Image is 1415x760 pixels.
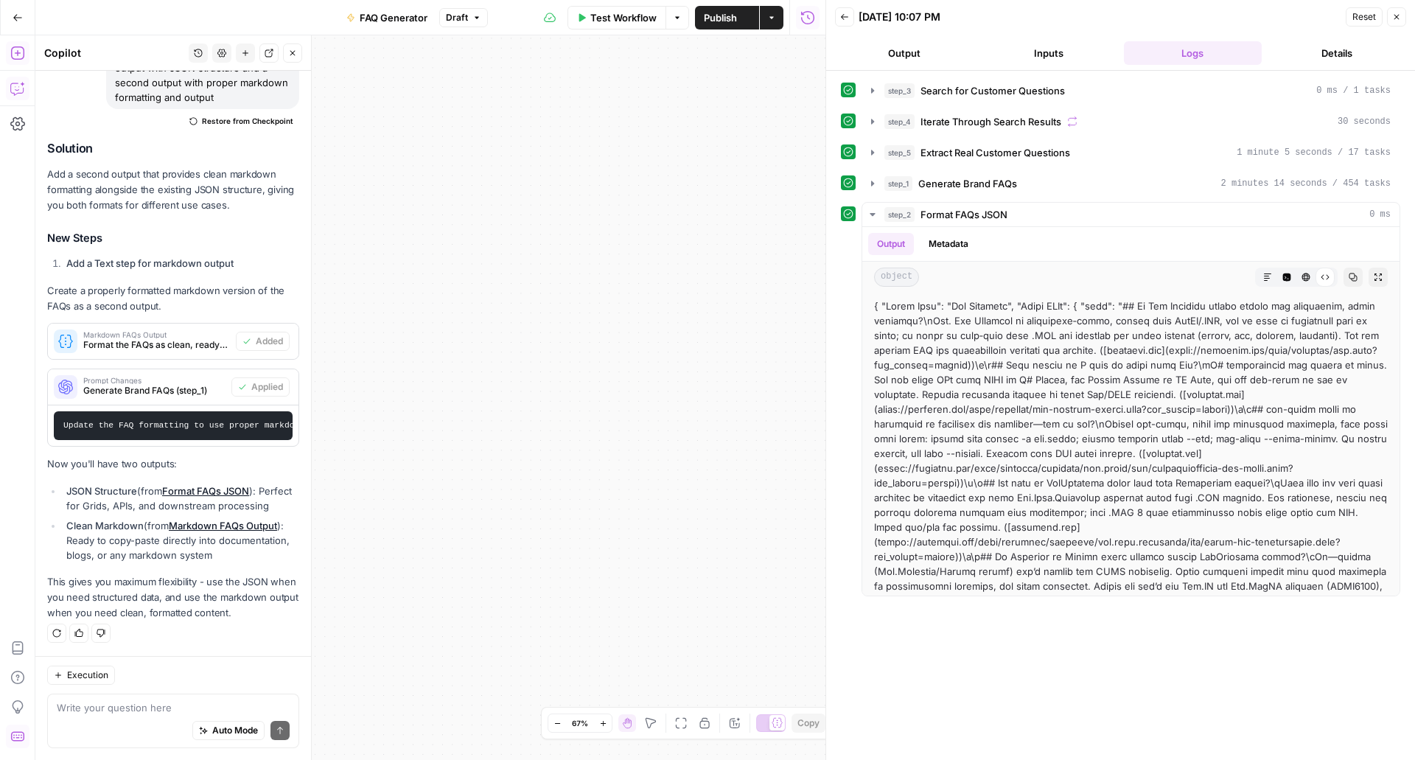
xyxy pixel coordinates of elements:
span: Added [256,335,283,348]
span: Prompt Changes [83,377,226,384]
span: Publish [704,10,737,25]
span: Copy [797,717,820,730]
li: (from ): Ready to copy-paste directly into documentation, blogs, or any markdown system [63,518,299,562]
span: object [874,268,919,287]
span: Generate Brand FAQs (step_1) [83,384,226,397]
span: Draft [446,11,468,24]
button: Logs [1124,41,1262,65]
div: it didnt seem to work, can we have an output with JSON structure and a second output with proper ... [106,41,299,109]
span: Execution [67,669,108,682]
p: Create a properly formatted markdown version of the FAQs as a second output. [47,283,299,314]
button: 30 seconds [862,110,1400,133]
strong: Clean Markdown [66,520,144,531]
button: Inputs [979,41,1118,65]
span: Extract Real Customer Questions [920,145,1070,160]
span: Generate Brand FAQs [918,176,1017,191]
button: FAQ Generator [338,6,436,29]
button: Restore from Checkpoint [184,112,299,130]
span: 1 minute 5 seconds / 17 tasks [1237,146,1391,159]
span: step_3 [884,83,915,98]
button: Execution [47,666,115,685]
span: step_5 [884,145,915,160]
button: Draft [439,8,488,27]
p: Add a second output that provides clean markdown formatting alongside the existing JSON structure... [47,167,299,213]
button: 1 minute 5 seconds / 17 tasks [862,141,1400,164]
button: Applied [231,377,290,397]
a: Format FAQs JSON [162,485,249,497]
span: Auto Mode [212,724,258,737]
span: 0 ms / 1 tasks [1316,84,1391,97]
span: Markdown FAQs Output [83,331,230,338]
button: 2 minutes 14 seconds / 454 tasks [862,172,1400,195]
span: step_2 [884,207,915,222]
span: Applied [251,380,283,394]
h2: Solution [47,142,299,156]
span: 0 ms [1369,208,1391,221]
p: Now you'll have two outputs: [47,456,299,472]
button: 0 ms [862,203,1400,226]
span: 2 minutes 14 seconds / 454 tasks [1221,177,1391,190]
a: Markdown FAQs Output [169,520,277,531]
button: Output [835,41,974,65]
span: Test Workflow [590,10,657,25]
span: FAQ Generator [360,10,427,25]
button: Publish [695,6,759,29]
span: Iterate Through Search Results [920,114,1061,129]
span: Format the FAQs as clean, ready-to-use markdown [83,338,230,352]
span: Search for Customer Questions [920,83,1065,98]
button: Copy [792,714,825,733]
button: Test Workflow [567,6,665,29]
span: Format FAQs JSON [920,207,1007,222]
span: Restore from Checkpoint [202,115,293,127]
span: step_1 [884,176,912,191]
button: Added [236,332,290,351]
span: Reset [1352,10,1376,24]
span: step_4 [884,114,915,129]
button: Auto Mode [192,721,265,740]
button: Details [1268,41,1406,65]
p: This gives you maximum flexibility - use the JSON when you need structured data, and use the mark... [47,574,299,621]
strong: JSON Structure [66,485,137,497]
button: Output [868,233,914,255]
div: Copilot [44,46,184,60]
span: 67% [572,717,588,729]
button: Metadata [920,233,977,255]
div: 0 ms [862,227,1400,596]
button: 0 ms / 1 tasks [862,79,1400,102]
button: Reset [1346,7,1383,27]
h3: New Steps [47,229,299,248]
strong: Add a Text step for markdown output [66,257,234,269]
li: (from ): Perfect for Grids, APIs, and downstream processing [63,484,299,513]
span: 30 seconds [1338,115,1391,128]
